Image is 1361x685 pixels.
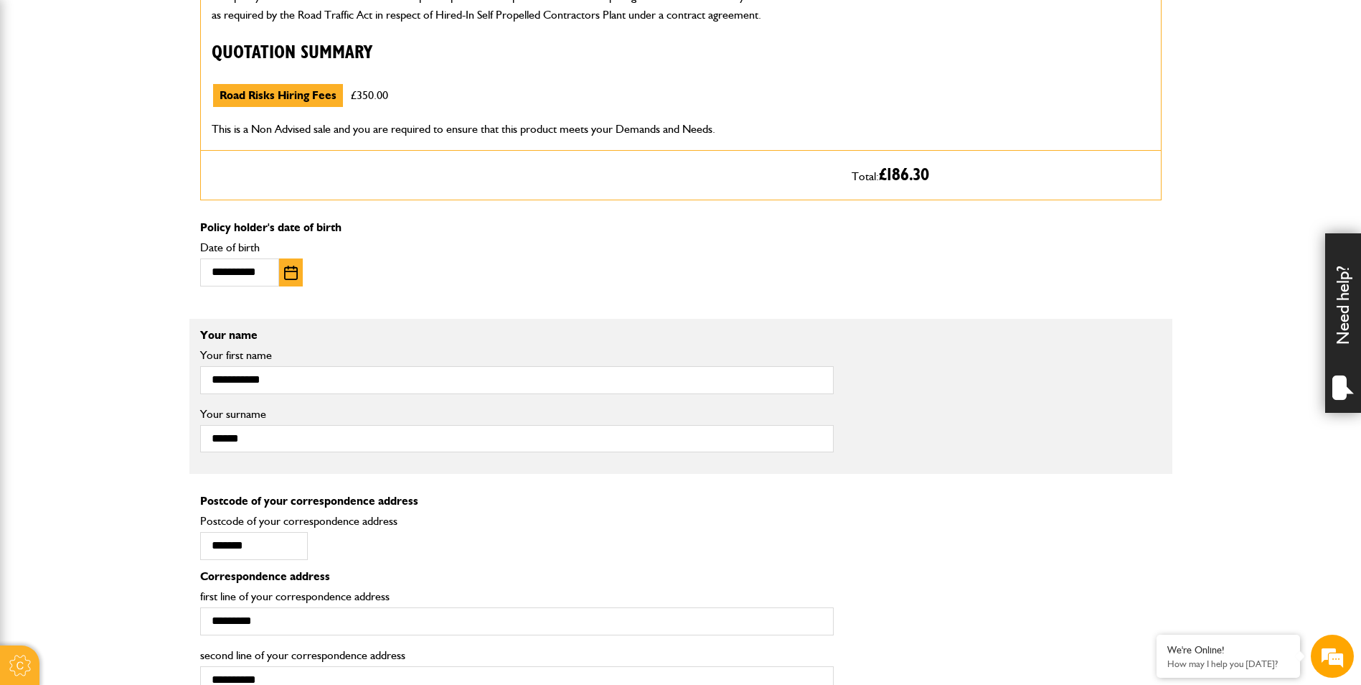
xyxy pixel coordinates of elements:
td: £350.00 [344,83,395,108]
label: Postcode of your correspondence address [200,516,419,527]
input: Enter your phone number [19,218,262,249]
label: second line of your correspondence address [200,650,834,661]
label: Date of birth [200,242,834,253]
p: Total: [852,162,1150,189]
p: This is a Non Advised sale and you are required to ensure that this product meets your Demands an... [212,120,830,139]
td: Road Risks Hiring Fees [212,83,344,108]
input: Enter your last name [19,133,262,164]
span: £ [879,167,929,184]
img: d_20077148190_company_1631870298795_20077148190 [24,80,60,100]
em: Start Chat [195,442,260,462]
span: 186.30 [887,167,929,184]
p: Policy holder's date of birth [200,222,1162,233]
h3: Quotation Summary [212,42,830,65]
input: Enter your email address [19,175,262,207]
label: first line of your correspondence address [200,591,834,602]
div: Minimize live chat window [235,7,270,42]
label: Your surname [200,409,834,420]
div: We're Online! [1167,644,1289,656]
p: How may I help you today? [1167,658,1289,669]
div: Chat with us now [75,80,241,99]
label: Your first name [200,350,834,361]
p: Correspondence address [200,571,834,582]
img: Choose date [284,266,298,280]
div: Need help? [1325,233,1361,413]
p: Your name [200,330,1162,341]
p: Postcode of your correspondence address [200,495,834,507]
textarea: Type your message and hit 'Enter' [19,260,262,430]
